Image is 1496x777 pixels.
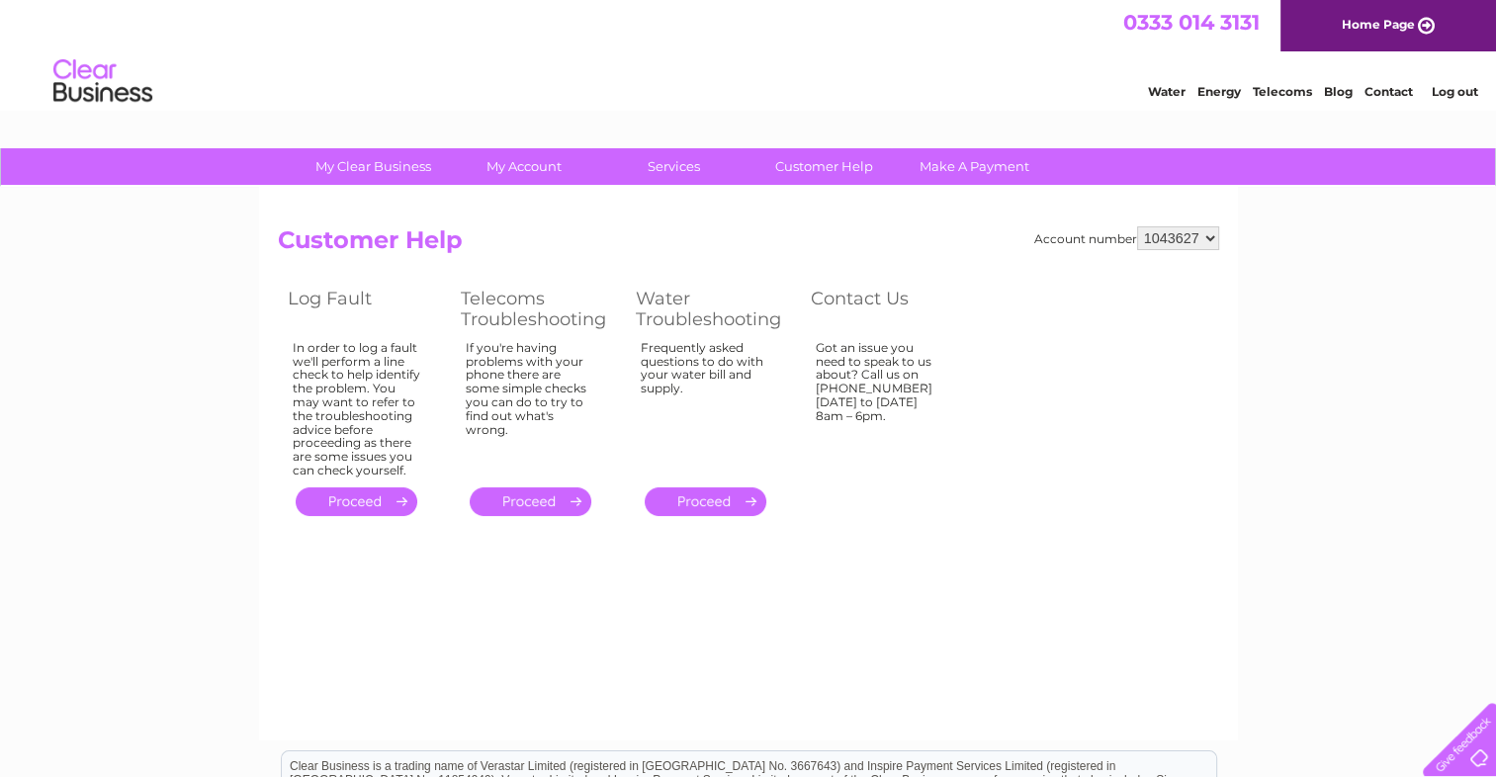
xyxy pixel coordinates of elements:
[52,51,153,112] img: logo.png
[743,148,906,185] a: Customer Help
[626,283,801,335] th: Water Troubleshooting
[451,283,626,335] th: Telecoms Troubleshooting
[1364,84,1413,99] a: Contact
[1148,84,1186,99] a: Water
[278,283,451,335] th: Log Fault
[466,341,596,470] div: If you're having problems with your phone there are some simple checks you can do to try to find ...
[470,487,591,516] a: .
[816,341,944,470] div: Got an issue you need to speak to us about? Call us on [PHONE_NUMBER] [DATE] to [DATE] 8am – 6pm.
[292,148,455,185] a: My Clear Business
[1197,84,1241,99] a: Energy
[282,11,1216,96] div: Clear Business is a trading name of Verastar Limited (registered in [GEOGRAPHIC_DATA] No. 3667643...
[1034,226,1219,250] div: Account number
[1324,84,1353,99] a: Blog
[278,226,1219,264] h2: Customer Help
[801,283,974,335] th: Contact Us
[641,341,771,470] div: Frequently asked questions to do with your water bill and supply.
[296,487,417,516] a: .
[293,341,421,477] div: In order to log a fault we'll perform a line check to help identify the problem. You may want to ...
[1123,10,1260,35] a: 0333 014 3131
[1253,84,1312,99] a: Telecoms
[1431,84,1477,99] a: Log out
[592,148,755,185] a: Services
[893,148,1056,185] a: Make A Payment
[442,148,605,185] a: My Account
[645,487,766,516] a: .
